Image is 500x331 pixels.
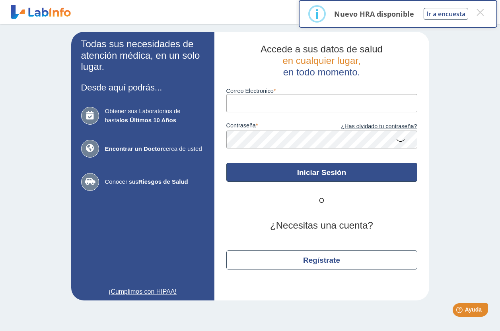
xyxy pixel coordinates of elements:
[282,55,360,66] span: en cualquier lugar,
[81,287,204,296] a: ¡Cumplimos con HIPAA!
[334,9,414,19] p: Nuevo HRA disponible
[429,300,491,322] iframe: Help widget launcher
[298,196,346,206] span: O
[138,178,188,185] b: Riesgos de Salud
[322,122,417,131] a: ¿Has olvidado tu contraseña?
[424,8,468,20] button: Ir a encuesta
[105,144,204,154] span: cerca de usted
[105,145,163,152] b: Encontrar un Doctor
[226,250,417,269] button: Regístrate
[105,177,204,187] span: Conocer sus
[81,83,204,92] h3: Desde aquí podrás...
[105,107,204,125] span: Obtener sus Laboratorios de hasta
[226,163,417,182] button: Iniciar Sesión
[226,220,417,231] h2: ¿Necesitas una cuenta?
[119,117,176,123] b: los Últimos 10 Años
[226,122,322,131] label: contraseña
[473,5,487,19] button: Close this dialog
[261,44,383,54] span: Accede a sus datos de salud
[226,88,417,94] label: Correo Electronico
[81,38,204,73] h2: Todas sus necesidades de atención médica, en un solo lugar.
[315,7,319,21] div: i
[283,67,360,77] span: en todo momento.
